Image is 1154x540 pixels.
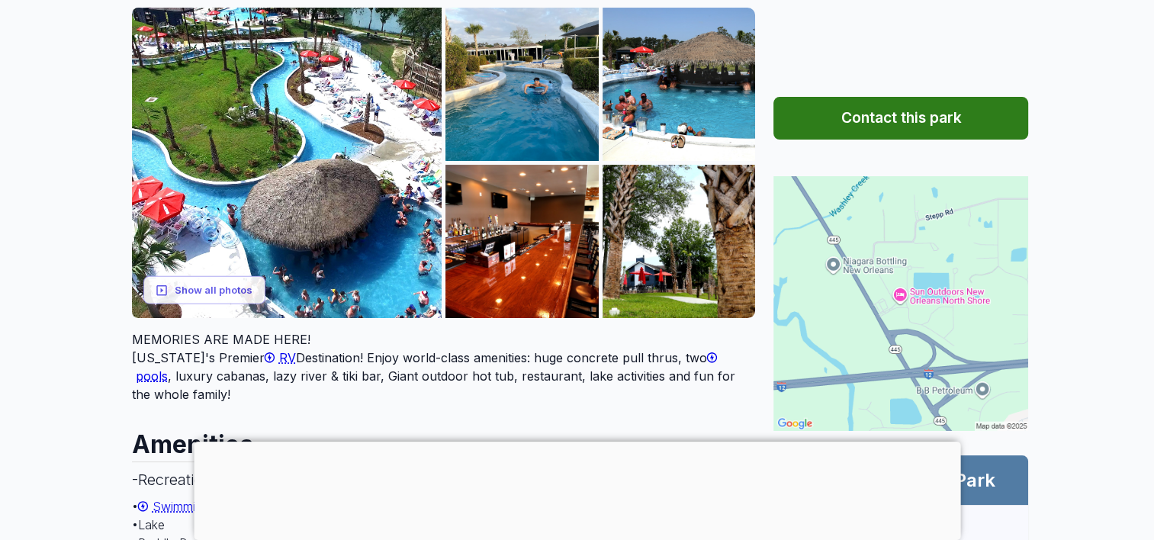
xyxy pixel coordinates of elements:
[143,276,265,304] button: Show all photos
[279,350,296,365] span: RV
[153,499,238,514] span: Swimming Pool
[265,350,296,365] a: RV
[132,517,165,532] span: • Lake
[132,350,718,384] a: pools
[132,332,310,347] span: MEMORIES ARE MADE HERE!
[773,97,1028,140] button: Contact this park
[132,8,442,318] img: AAcXr8qv9jgj6yR7UbxjTwGxmekVbp4iWTEQskW7ybKl_TxmeFcQal6TM44auVjci0rUl7YkYGq7VhpluPkFqON-sLAgrHoLF...
[445,165,599,318] img: AAcXr8ri62-MkbgFMa4GVqCYj8IopBg31RhmLLK467snq9BgPNfwjkgIWYO-xAyjjMLFLQEnSNXEsigmZ8k-1pL-24QgxJv2O...
[138,499,238,514] a: Swimming Pool
[445,8,599,161] img: AAcXr8qAtPnyg1UdwBgfCstaHqEbKDqcXkgxmaCY8hMOisgUlcdGbydNFx7dGMquYV-KYpDSd7VsVwljWq12UPeji_rsNCQio...
[132,499,238,514] span: •
[773,176,1028,431] img: Map for Reunion Lake RV Resort
[603,165,756,318] img: AAcXr8riJIIGOLno07iMJsb5JFTrl4ZJTwkz1tlYOqkqBZtv1Sv44FOtezSe_MrotrYNQLY4WClO0Ng0n9owKizImeNKXAnXo...
[132,330,756,403] div: [US_STATE]'s Premier Destination! Enjoy world-class amenities: huge concrete pull thrus, two , lu...
[194,442,960,536] iframe: Advertisement
[136,368,168,384] span: pools
[132,461,756,497] h3: - Recreational Facilities
[603,8,756,161] img: AAcXr8r74EFB_gotB1HQKOhHs1gUpMzSOdLYySHMrbCz55h_iGyEwbVW6rzIOLSJu-w7OINnnOYruzWhtGvbOmDyrOv_x0RoA...
[132,416,756,461] h2: Amenities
